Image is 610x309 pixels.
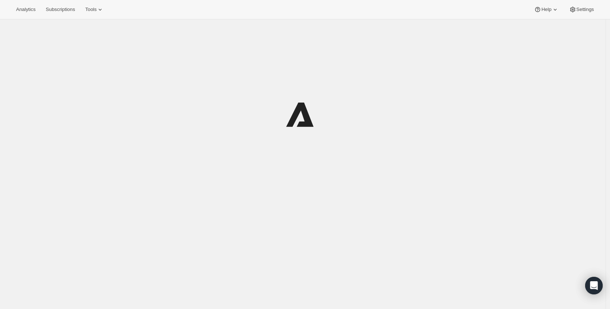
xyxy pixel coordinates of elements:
[81,4,108,15] button: Tools
[576,7,594,12] span: Settings
[16,7,35,12] span: Analytics
[585,277,603,294] div: Open Intercom Messenger
[46,7,75,12] span: Subscriptions
[85,7,96,12] span: Tools
[530,4,563,15] button: Help
[12,4,40,15] button: Analytics
[41,4,79,15] button: Subscriptions
[565,4,598,15] button: Settings
[541,7,551,12] span: Help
